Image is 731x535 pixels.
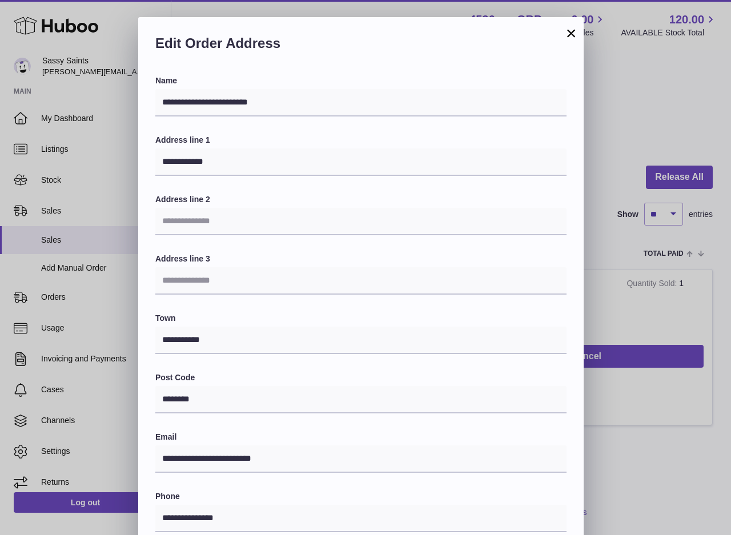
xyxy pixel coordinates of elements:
[155,372,567,383] label: Post Code
[155,194,567,205] label: Address line 2
[155,34,567,58] h2: Edit Order Address
[564,26,578,40] button: ×
[155,75,567,86] label: Name
[155,491,567,502] label: Phone
[155,254,567,264] label: Address line 3
[155,313,567,324] label: Town
[155,432,567,443] label: Email
[155,135,567,146] label: Address line 1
